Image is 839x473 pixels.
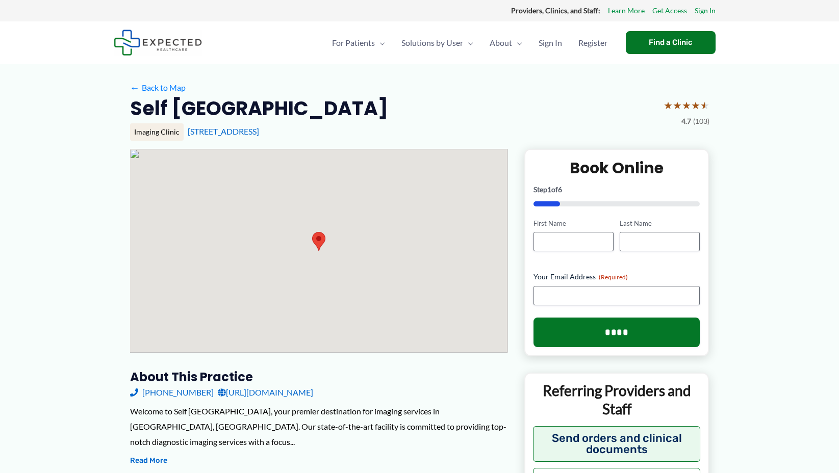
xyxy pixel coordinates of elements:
[533,219,614,228] label: First Name
[673,96,682,115] span: ★
[533,272,700,282] label: Your Email Address
[691,96,700,115] span: ★
[130,404,508,449] div: Welcome to Self [GEOGRAPHIC_DATA], your premier destination for imaging services in [GEOGRAPHIC_D...
[130,96,388,121] h2: Self [GEOGRAPHIC_DATA]
[533,186,700,193] p: Step of
[608,4,645,17] a: Learn More
[114,30,202,56] img: Expected Healthcare Logo - side, dark font, small
[533,158,700,178] h2: Book Online
[490,25,512,61] span: About
[130,83,140,92] span: ←
[695,4,716,17] a: Sign In
[578,25,607,61] span: Register
[324,25,393,61] a: For PatientsMenu Toggle
[570,25,616,61] a: Register
[682,96,691,115] span: ★
[664,96,673,115] span: ★
[693,115,709,128] span: (103)
[401,25,463,61] span: Solutions by User
[324,25,616,61] nav: Primary Site Navigation
[188,126,259,136] a: [STREET_ADDRESS]
[539,25,562,61] span: Sign In
[463,25,473,61] span: Menu Toggle
[533,426,701,462] button: Send orders and clinical documents
[681,115,691,128] span: 4.7
[620,219,700,228] label: Last Name
[700,96,709,115] span: ★
[130,369,508,385] h3: About this practice
[481,25,530,61] a: AboutMenu Toggle
[652,4,687,17] a: Get Access
[512,25,522,61] span: Menu Toggle
[130,80,186,95] a: ←Back to Map
[393,25,481,61] a: Solutions by UserMenu Toggle
[332,25,375,61] span: For Patients
[558,185,562,194] span: 6
[375,25,385,61] span: Menu Toggle
[599,273,628,281] span: (Required)
[530,25,570,61] a: Sign In
[130,385,214,400] a: [PHONE_NUMBER]
[218,385,313,400] a: [URL][DOMAIN_NAME]
[130,123,184,141] div: Imaging Clinic
[547,185,551,194] span: 1
[511,6,600,15] strong: Providers, Clinics, and Staff:
[130,455,167,467] button: Read More
[626,31,716,54] a: Find a Clinic
[533,381,701,418] p: Referring Providers and Staff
